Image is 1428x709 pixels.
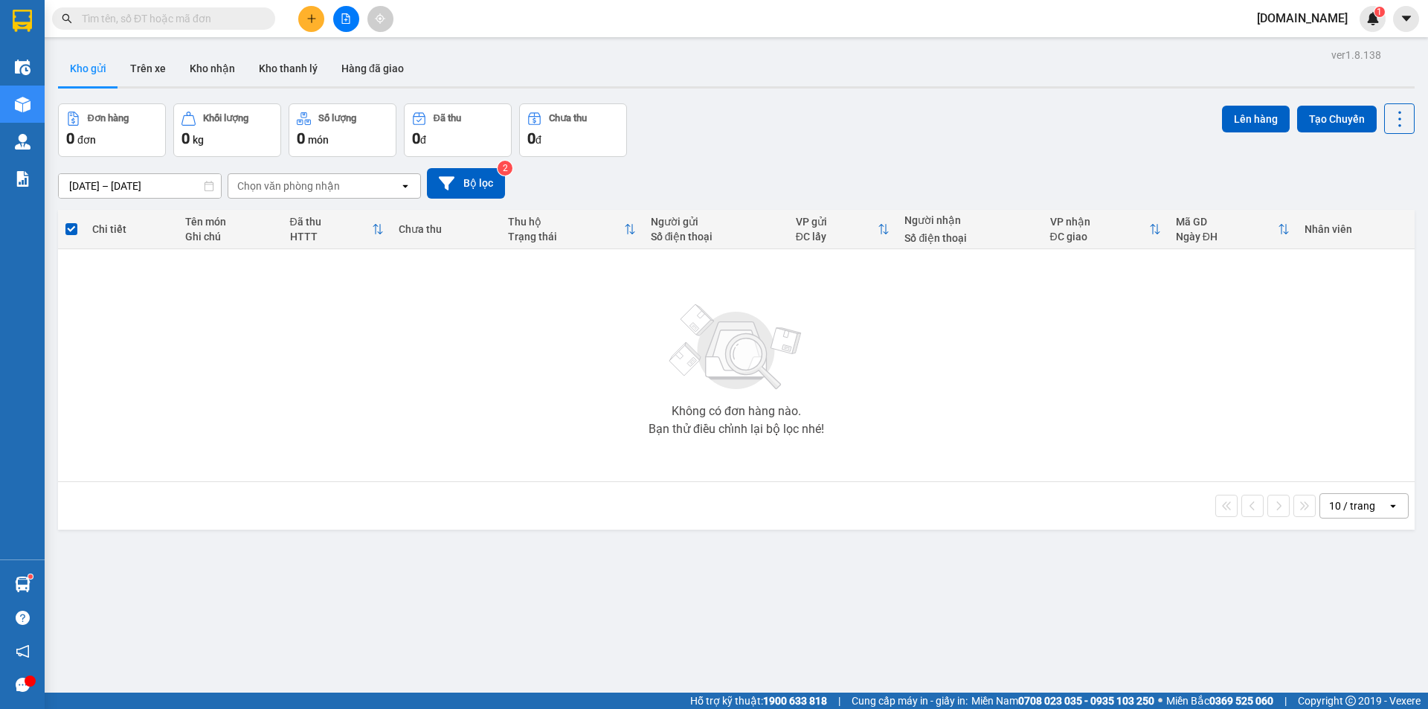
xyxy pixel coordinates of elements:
[651,216,781,228] div: Người gửi
[203,113,248,123] div: Khối lượng
[297,129,305,147] span: 0
[16,644,30,658] span: notification
[247,51,329,86] button: Kho thanh lý
[341,13,351,24] span: file-add
[28,574,33,579] sup: 1
[306,13,317,24] span: plus
[1400,12,1413,25] span: caret-down
[399,180,411,192] svg: open
[15,171,30,187] img: solution-icon
[82,10,257,27] input: Tìm tên, số ĐT hoặc mã đơn
[1176,231,1278,243] div: Ngày ĐH
[662,295,811,400] img: svg+xml;base64,PHN2ZyBjbGFzcz0ibGlzdC1wbHVnX19zdmciIHhtbG5zPSJodHRwOi8vd3d3LnczLm9yZy8yMDAwL3N2Zy...
[1050,231,1149,243] div: ĐC giao
[672,405,801,417] div: Không có đơn hàng nào.
[59,174,221,198] input: Select a date range.
[118,51,178,86] button: Trên xe
[367,6,393,32] button: aim
[15,97,30,112] img: warehouse-icon
[237,179,340,193] div: Chọn văn phòng nhận
[527,129,535,147] span: 0
[58,103,166,157] button: Đơn hàng0đơn
[427,168,505,199] button: Bộ lọc
[1245,9,1360,28] span: [DOMAIN_NAME]
[1305,223,1407,235] div: Nhân viên
[375,13,385,24] span: aim
[66,129,74,147] span: 0
[1393,6,1419,32] button: caret-down
[13,10,32,32] img: logo-vxr
[88,113,129,123] div: Đơn hàng
[92,223,170,235] div: Chi tiết
[58,51,118,86] button: Kho gửi
[318,113,356,123] div: Số lượng
[852,693,968,709] span: Cung cấp máy in - giấy in:
[690,693,827,709] span: Hỗ trợ kỹ thuật:
[399,223,493,235] div: Chưa thu
[788,210,898,249] th: Toggle SortBy
[173,103,281,157] button: Khối lượng0kg
[904,232,1035,244] div: Số điện thoại
[1050,216,1149,228] div: VP nhận
[1331,47,1381,63] div: ver 1.8.138
[501,210,643,249] th: Toggle SortBy
[185,216,275,228] div: Tên món
[1387,500,1399,512] svg: open
[649,423,824,435] div: Bạn thử điều chỉnh lại bộ lọc nhé!
[508,231,624,243] div: Trạng thái
[1176,216,1278,228] div: Mã GD
[1209,695,1273,707] strong: 0369 525 060
[185,231,275,243] div: Ghi chú
[1345,696,1356,706] span: copyright
[181,129,190,147] span: 0
[290,216,373,228] div: Đã thu
[1158,698,1162,704] span: ⚪️
[508,216,624,228] div: Thu hộ
[651,231,781,243] div: Số điện thoại
[1222,106,1290,132] button: Lên hàng
[498,161,512,176] sup: 2
[1043,210,1168,249] th: Toggle SortBy
[412,129,420,147] span: 0
[535,134,541,146] span: đ
[1366,12,1380,25] img: icon-new-feature
[193,134,204,146] span: kg
[329,51,416,86] button: Hàng đã giao
[519,103,627,157] button: Chưa thu0đ
[1377,7,1382,17] span: 1
[15,60,30,75] img: warehouse-icon
[1018,695,1154,707] strong: 0708 023 035 - 0935 103 250
[16,611,30,625] span: question-circle
[1284,693,1287,709] span: |
[283,210,392,249] th: Toggle SortBy
[15,577,30,592] img: warehouse-icon
[15,134,30,150] img: warehouse-icon
[1329,498,1375,513] div: 10 / trang
[838,693,840,709] span: |
[333,6,359,32] button: file-add
[796,216,878,228] div: VP gửi
[1168,210,1297,249] th: Toggle SortBy
[434,113,461,123] div: Đã thu
[290,231,373,243] div: HTTT
[77,134,96,146] span: đơn
[298,6,324,32] button: plus
[1166,693,1273,709] span: Miền Bắc
[904,214,1035,226] div: Người nhận
[796,231,878,243] div: ĐC lấy
[971,693,1154,709] span: Miền Nam
[404,103,512,157] button: Đã thu0đ
[289,103,396,157] button: Số lượng0món
[178,51,247,86] button: Kho nhận
[1297,106,1377,132] button: Tạo Chuyến
[308,134,329,146] span: món
[62,13,72,24] span: search
[16,678,30,692] span: message
[763,695,827,707] strong: 1900 633 818
[420,134,426,146] span: đ
[1374,7,1385,17] sup: 1
[549,113,587,123] div: Chưa thu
